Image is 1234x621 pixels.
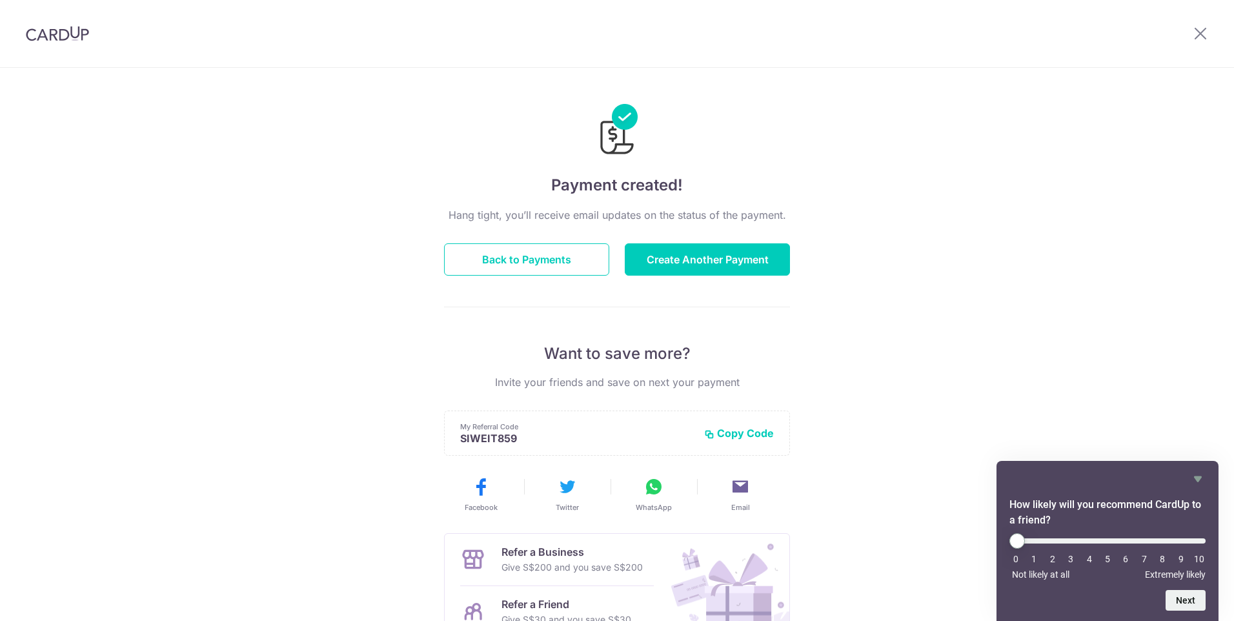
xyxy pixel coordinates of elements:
li: 3 [1064,554,1077,564]
p: Give S$200 and you save S$200 [501,560,643,575]
li: 10 [1193,554,1206,564]
img: Payments [596,104,638,158]
span: Extremely likely [1145,569,1206,580]
p: My Referral Code [460,422,694,432]
div: How likely will you recommend CardUp to a friend? Select an option from 0 to 10, with 0 being Not... [1009,471,1206,611]
img: CardUp [26,26,89,41]
p: Refer a Friend [501,596,631,612]
p: Refer a Business [501,544,643,560]
button: Next question [1166,590,1206,611]
li: 4 [1083,554,1096,564]
button: Back to Payments [444,243,609,276]
span: Twitter [556,502,579,513]
li: 6 [1119,554,1132,564]
li: 0 [1009,554,1022,564]
p: Hang tight, you’ll receive email updates on the status of the payment. [444,207,790,223]
button: Hide survey [1190,471,1206,487]
button: Facebook [443,476,519,513]
li: 5 [1101,554,1114,564]
p: SIWEIT859 [460,432,694,445]
h4: Payment created! [444,174,790,197]
p: Want to save more? [444,343,790,364]
button: WhatsApp [616,476,692,513]
li: 7 [1138,554,1151,564]
span: Facebook [465,502,498,513]
span: WhatsApp [636,502,672,513]
li: 8 [1156,554,1169,564]
button: Twitter [529,476,605,513]
li: 2 [1046,554,1059,564]
span: Email [731,502,750,513]
button: Create Another Payment [625,243,790,276]
button: Copy Code [704,427,774,440]
li: 1 [1027,554,1040,564]
p: Invite your friends and save on next your payment [444,374,790,390]
li: 9 [1175,554,1188,564]
h2: How likely will you recommend CardUp to a friend? Select an option from 0 to 10, with 0 being Not... [1009,497,1206,528]
button: Email [702,476,778,513]
div: How likely will you recommend CardUp to a friend? Select an option from 0 to 10, with 0 being Not... [1009,533,1206,580]
span: Not likely at all [1012,569,1069,580]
